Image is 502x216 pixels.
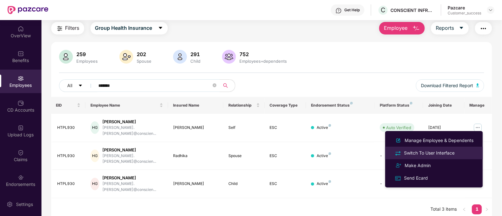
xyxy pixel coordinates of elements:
th: Insured Name [168,97,223,114]
div: [PERSON_NAME].[PERSON_NAME]@conscien... [102,153,163,165]
div: Active [317,125,331,131]
span: Relationship [228,103,255,108]
div: Make Admin [403,162,432,169]
th: EID [51,97,86,114]
div: [DATE] [428,125,460,131]
img: svg+xml;base64,PHN2ZyB4bWxucz0iaHR0cDovL3d3dy53My5vcmcvMjAwMC9zdmciIHhtbG5zOnhsaW5rPSJodHRwOi8vd3... [395,137,402,144]
img: svg+xml;base64,PHN2ZyB4bWxucz0iaHR0cDovL3d3dy53My5vcmcvMjAwMC9zdmciIHdpZHRoPSIyNCIgaGVpZ2h0PSIyNC... [395,162,402,169]
img: svg+xml;base64,PHN2ZyB4bWxucz0iaHR0cDovL3d3dy53My5vcmcvMjAwMC9zdmciIHdpZHRoPSI4IiBoZWlnaHQ9IjgiIH... [329,124,331,127]
a: 1 [472,204,482,214]
div: Manage Employee & Dependents [403,137,475,144]
div: [PERSON_NAME] [173,125,218,131]
div: 202 [136,51,153,57]
div: 259 [75,51,99,57]
div: ESC [270,125,301,131]
div: HTPL930 [57,125,81,131]
img: svg+xml;base64,PHN2ZyB4bWxucz0iaHR0cDovL3d3dy53My5vcmcvMjAwMC9zdmciIHdpZHRoPSI4IiBoZWlnaHQ9IjgiIH... [329,152,331,155]
div: [PERSON_NAME].[PERSON_NAME]@conscien... [102,181,163,193]
div: [PERSON_NAME] [102,175,163,181]
span: search [220,83,232,88]
img: svg+xml;base64,PHN2ZyB4bWxucz0iaHR0cDovL3d3dy53My5vcmcvMjAwMC9zdmciIHhtbG5zOnhsaW5rPSJodHRwOi8vd3... [173,50,187,64]
div: HTPL930 [57,181,81,187]
div: Active [317,153,331,159]
span: right [485,208,489,211]
span: Download Filtered Report [421,82,473,89]
div: ESC [270,153,301,159]
img: svg+xml;base64,PHN2ZyB4bWxucz0iaHR0cDovL3d3dy53My5vcmcvMjAwMC9zdmciIHdpZHRoPSI4IiBoZWlnaHQ9IjgiIH... [329,180,331,183]
div: 752 [238,51,288,57]
img: svg+xml;base64,PHN2ZyB4bWxucz0iaHR0cDovL3d3dy53My5vcmcvMjAwMC9zdmciIHhtbG5zOnhsaW5rPSJodHRwOi8vd3... [59,50,73,64]
span: EID [56,103,76,108]
img: svg+xml;base64,PHN2ZyBpZD0iQ2xhaW0iIHhtbG5zPSJodHRwOi8vd3d3LnczLm9yZy8yMDAwL3N2ZyIgd2lkdGg9IjIwIi... [18,150,24,156]
span: caret-down [158,25,163,31]
img: svg+xml;base64,PHN2ZyBpZD0iRW5kb3JzZW1lbnRzIiB4bWxucz0iaHR0cDovL3d3dy53My5vcmcvMjAwMC9zdmciIHdpZH... [18,174,24,181]
span: caret-down [78,83,83,88]
img: manageButton [473,123,483,133]
div: Pazcare [448,5,481,11]
button: Employee [379,22,425,34]
span: Employee Name [90,103,158,108]
img: svg+xml;base64,PHN2ZyB4bWxucz0iaHR0cDovL3d3dy53My5vcmcvMjAwMC9zdmciIHhtbG5zOnhsaW5rPSJodHRwOi8vd3... [222,50,236,64]
button: right [482,204,492,214]
div: Employees+dependents [238,59,288,64]
div: Spouse [228,153,260,159]
li: Total 3 items [430,204,457,214]
img: svg+xml;base64,PHN2ZyBpZD0iRHJvcGRvd24tMzJ4MzIiIHhtbG5zPSJodHRwOi8vd3d3LnczLm9yZy8yMDAwL3N2ZyIgd2... [488,8,493,13]
div: Customer_success [448,11,481,16]
div: 291 [189,51,202,57]
img: svg+xml;base64,PHN2ZyB4bWxucz0iaHR0cDovL3d3dy53My5vcmcvMjAwMC9zdmciIHdpZHRoPSIyNCIgaGVpZ2h0PSIyNC... [395,150,401,157]
div: [PERSON_NAME] [102,147,163,153]
img: svg+xml;base64,PHN2ZyB4bWxucz0iaHR0cDovL3d3dy53My5vcmcvMjAwMC9zdmciIHdpZHRoPSIyNCIgaGVpZ2h0PSIyNC... [480,25,487,32]
li: Previous Page [459,204,469,214]
img: svg+xml;base64,PHN2ZyBpZD0iQmVuZWZpdHMiIHhtbG5zPSJodHRwOi8vd3d3LnczLm9yZy8yMDAwL3N2ZyIgd2lkdGg9Ij... [18,50,24,57]
div: [PERSON_NAME] [102,119,163,125]
img: svg+xml;base64,PHN2ZyB4bWxucz0iaHR0cDovL3d3dy53My5vcmcvMjAwMC9zdmciIHhtbG5zOnhsaW5rPSJodHRwOi8vd3... [412,25,420,32]
span: Filters [65,24,79,32]
img: svg+xml;base64,PHN2ZyB4bWxucz0iaHR0cDovL3d3dy53My5vcmcvMjAwMC9zdmciIHdpZHRoPSIyNCIgaGVpZ2h0PSIyNC... [56,25,63,32]
td: - [375,170,423,198]
span: C [381,6,385,14]
button: Download Filtered Report [416,79,484,92]
div: ESC [270,181,301,187]
span: All [68,82,73,89]
div: Auto Verified [386,124,411,131]
div: [PERSON_NAME] [173,181,218,187]
div: Child [228,181,260,187]
div: Settings [14,201,35,208]
span: close-circle [213,83,216,89]
th: Joining Date [423,97,465,114]
div: Endorsement Status [311,103,370,108]
td: - [375,142,423,170]
th: Manage [465,97,492,114]
span: Employee [384,24,407,32]
div: Active [317,181,331,187]
button: left [459,204,469,214]
button: Allcaret-down [59,79,97,92]
div: [PERSON_NAME].[PERSON_NAME]@conscien... [102,125,163,137]
span: caret-down [459,25,464,31]
button: Filters [51,22,84,34]
th: Coverage Type [265,97,306,114]
div: Platform Status [380,103,418,108]
img: svg+xml;base64,PHN2ZyBpZD0iU2V0dGluZy0yMHgyMCIgeG1sbnM9Imh0dHA6Ly93d3cudzMub3JnLzIwMDAvc3ZnIiB3aW... [7,201,13,208]
img: svg+xml;base64,PHN2ZyBpZD0iSGVscC0zMngzMiIgeG1sbnM9Imh0dHA6Ly93d3cudzMub3JnLzIwMDAvc3ZnIiB3aWR0aD... [336,8,342,14]
div: Radhika [173,153,218,159]
div: Self [228,125,260,131]
button: search [220,79,235,92]
img: svg+xml;base64,PHN2ZyBpZD0iQ0RfQWNjb3VudHMiIGRhdGEtbmFtZT0iQ0QgQWNjb3VudHMiIHhtbG5zPSJodHRwOi8vd3... [18,100,24,106]
div: HTPL930 [57,153,81,159]
div: Send Ecard [403,175,429,182]
img: svg+xml;base64,PHN2ZyB4bWxucz0iaHR0cDovL3d3dy53My5vcmcvMjAwMC9zdmciIHdpZHRoPSIxNiIgaGVpZ2h0PSIxNi... [395,175,401,182]
span: left [462,208,466,211]
div: Get Help [344,8,360,13]
img: svg+xml;base64,PHN2ZyB4bWxucz0iaHR0cDovL3d3dy53My5vcmcvMjAwMC9zdmciIHhtbG5zOnhsaW5rPSJodHRwOi8vd3... [119,50,133,64]
img: svg+xml;base64,PHN2ZyBpZD0iSG9tZSIgeG1sbnM9Imh0dHA6Ly93d3cudzMub3JnLzIwMDAvc3ZnIiB3aWR0aD0iMjAiIG... [18,26,24,32]
span: close-circle [213,83,216,87]
li: Next Page [482,204,492,214]
div: Employees [75,59,99,64]
img: svg+xml;base64,PHN2ZyB4bWxucz0iaHR0cDovL3d3dy53My5vcmcvMjAwMC9zdmciIHhtbG5zOnhsaW5rPSJodHRwOi8vd3... [476,83,479,87]
button: Group Health Insurancecaret-down [90,22,168,34]
th: Employee Name [85,97,168,114]
div: HG [90,150,99,162]
div: Switch To User Interface [403,150,456,156]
